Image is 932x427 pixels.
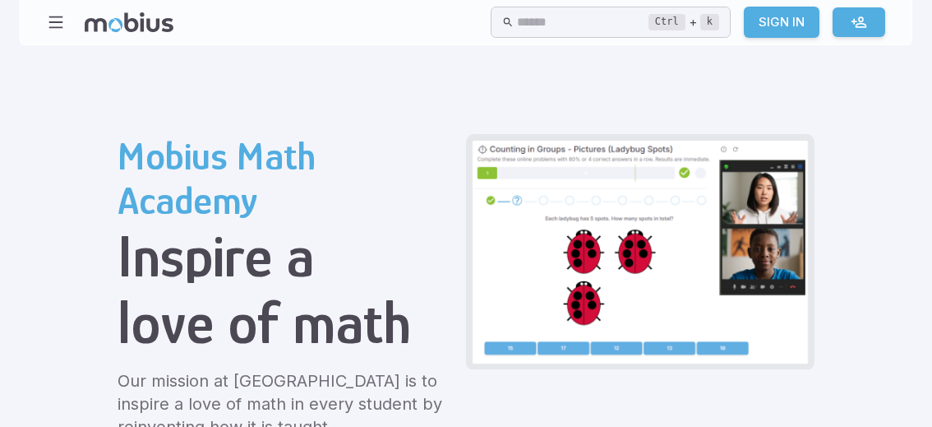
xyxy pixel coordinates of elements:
[118,290,453,356] h1: love of math
[118,223,453,290] h1: Inspire a
[473,141,808,364] img: Grade 2 Class
[648,12,719,32] div: +
[118,134,453,223] h2: Mobius Math Academy
[700,14,719,30] kbd: k
[648,14,685,30] kbd: Ctrl
[744,7,819,38] a: Sign In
